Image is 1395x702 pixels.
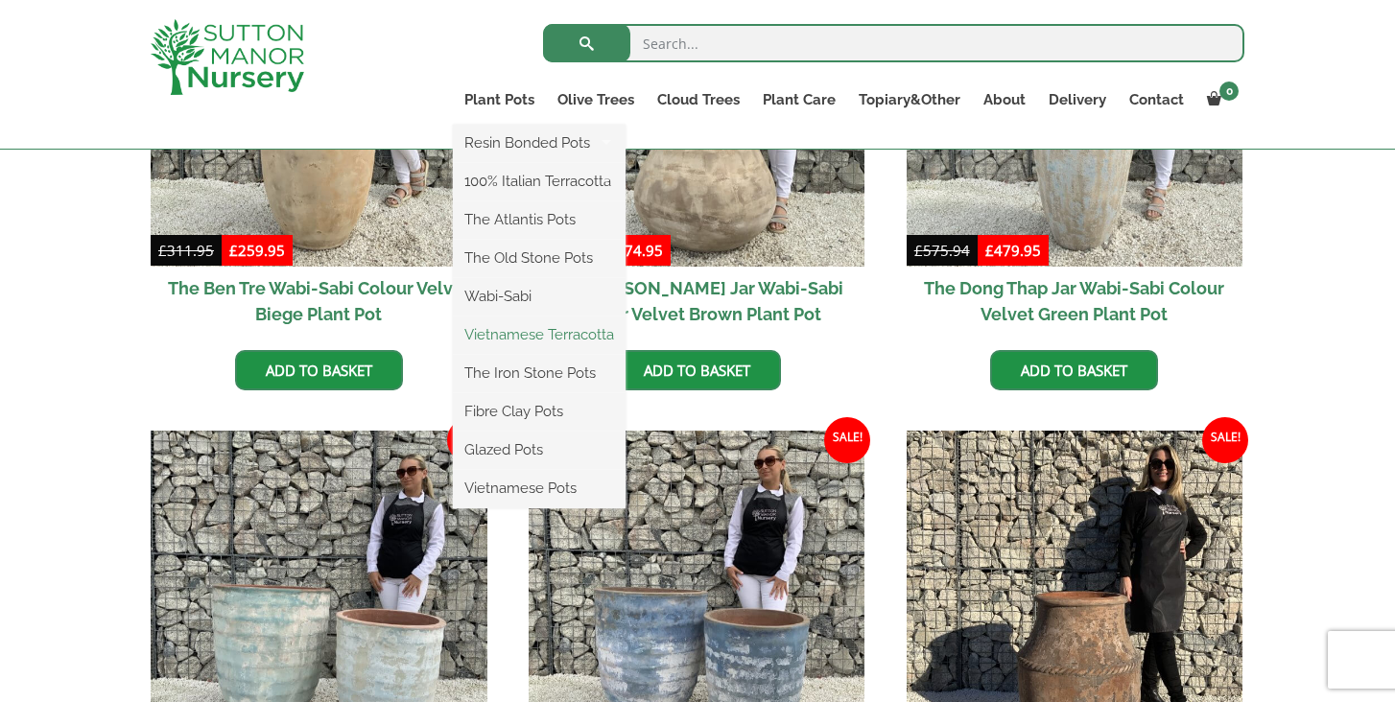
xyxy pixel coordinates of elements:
h2: The Dong Thap Jar Wabi-Sabi Colour Velvet Green Plant Pot [907,267,1243,336]
a: Plant Pots [453,86,546,113]
bdi: 575.94 [914,241,970,260]
img: logo [151,19,304,95]
bdi: 259.95 [229,241,285,260]
h2: The [PERSON_NAME] Jar Wabi-Sabi Colour Velvet Brown Plant Pot [529,267,865,336]
span: Sale! [1202,417,1248,463]
a: Resin Bonded Pots [453,129,626,157]
a: About [972,86,1037,113]
a: Add to basket: “The Ben Tre Wabi-Sabi Colour Velvet Biege Plant Pot” [235,350,403,390]
a: Olive Trees [546,86,646,113]
span: £ [158,241,167,260]
span: Sale! [824,417,870,463]
span: 0 [1219,82,1239,101]
span: £ [914,241,923,260]
span: £ [985,241,994,260]
bdi: 479.95 [985,241,1041,260]
h2: The Ben Tre Wabi-Sabi Colour Velvet Biege Plant Pot [151,267,487,336]
a: Plant Care [751,86,847,113]
a: Fibre Clay Pots [453,397,626,426]
a: Glazed Pots [453,435,626,464]
a: Topiary&Other [847,86,972,113]
a: Vietnamese Terracotta [453,320,626,349]
a: Cloud Trees [646,86,751,113]
a: The Old Stone Pots [453,244,626,272]
a: The Iron Stone Pots [453,359,626,387]
span: Sale! [447,417,493,463]
bdi: 311.95 [158,241,214,260]
input: Search... [543,24,1244,62]
span: £ [229,241,238,260]
a: Add to basket: “The Dong Thap Jar Wabi-Sabi Colour Velvet Green Plant Pot” [990,350,1158,390]
a: Contact [1118,86,1195,113]
a: Wabi-Sabi [453,282,626,311]
a: 0 [1195,86,1244,113]
a: Add to basket: “The Binh Duong Jar Wabi-Sabi Colour Velvet Brown Plant Pot” [613,350,781,390]
a: The Atlantis Pots [453,205,626,234]
a: 100% Italian Terracotta [453,167,626,196]
a: Vietnamese Pots [453,474,626,503]
a: Delivery [1037,86,1118,113]
bdi: 474.95 [607,241,663,260]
